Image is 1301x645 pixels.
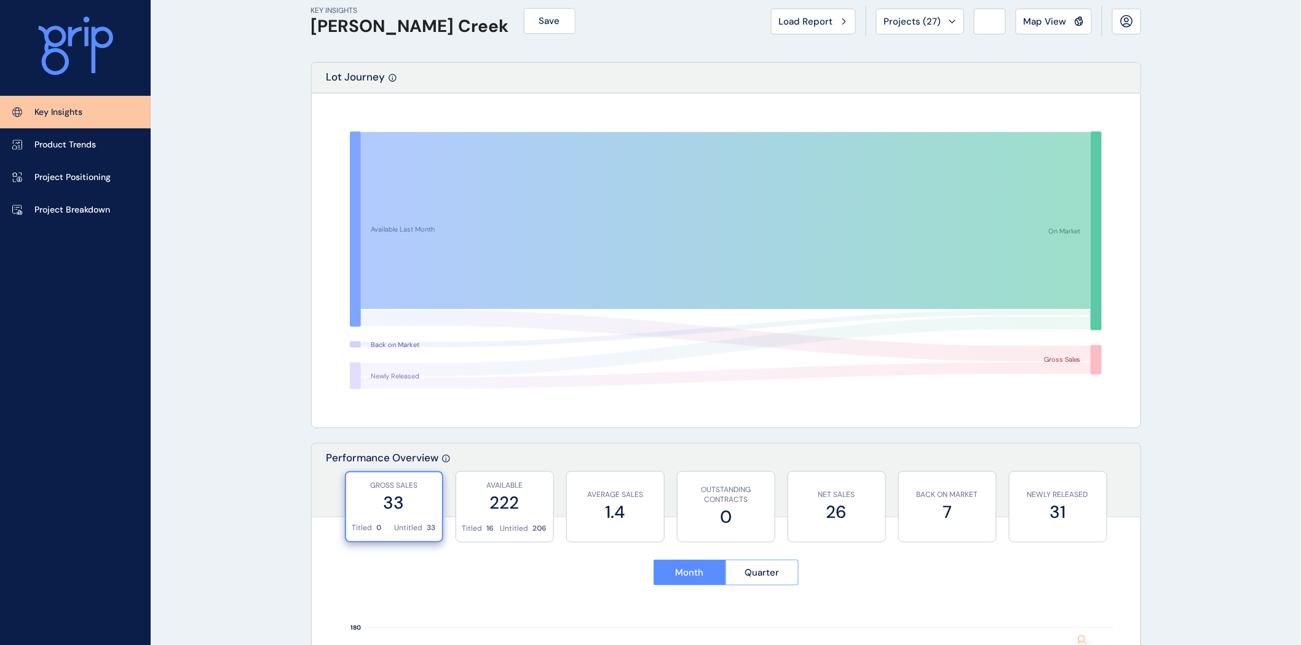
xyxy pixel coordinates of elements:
label: 222 [462,491,547,515]
p: Key Insights [34,106,82,119]
p: Project Breakdown [34,204,110,216]
h1: [PERSON_NAME] Creek [311,16,509,37]
span: Save [539,15,560,27]
p: 0 [377,523,382,533]
p: 16 [487,523,494,534]
button: Projects (27) [876,9,964,34]
p: Lot Journey [326,70,386,93]
button: Month [654,560,726,585]
text: 180 [350,624,361,632]
p: NET SALES [794,490,879,500]
p: KEY INSIGHTS [311,6,509,16]
label: 0 [684,505,769,529]
label: 33 [352,491,436,515]
button: Map View [1016,9,1092,34]
span: Quarter [745,566,779,579]
label: 26 [794,500,879,524]
p: 33 [427,523,436,533]
p: Project Positioning [34,171,111,184]
p: Titled [462,523,483,534]
label: 1.4 [573,500,658,524]
button: Save [524,8,575,34]
label: 31 [1016,500,1101,524]
span: Projects ( 27 ) [884,15,941,28]
p: Untitled [395,523,423,533]
p: Product Trends [34,139,96,151]
p: Titled [352,523,373,533]
label: 7 [905,500,990,524]
p: AVAILABLE [462,480,547,491]
p: AVERAGE SALES [573,490,658,500]
p: Performance Overview [326,451,439,517]
button: Quarter [726,560,799,585]
span: Month [676,566,704,579]
button: Load Report [771,9,856,34]
p: GROSS SALES [352,480,436,491]
p: OUTSTANDING CONTRACTS [684,485,769,506]
p: Untitled [500,523,529,534]
p: 206 [533,523,547,534]
span: Map View [1024,15,1067,28]
span: Load Report [779,15,833,28]
p: NEWLY RELEASED [1016,490,1101,500]
p: BACK ON MARKET [905,490,990,500]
